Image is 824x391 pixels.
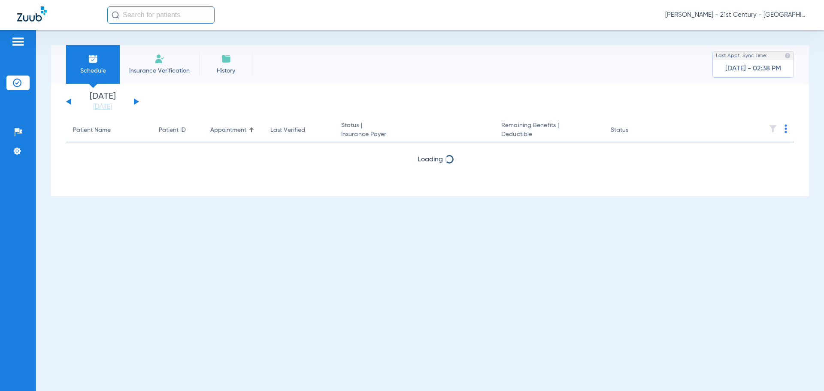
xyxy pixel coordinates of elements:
span: [DATE] - 02:38 PM [725,64,781,73]
div: Patient ID [159,126,186,135]
span: Insurance Verification [126,67,193,75]
th: Status [604,118,662,142]
span: History [206,67,246,75]
th: Status | [334,118,494,142]
div: Last Verified [270,126,327,135]
img: Schedule [88,54,98,64]
span: Loading [418,156,443,163]
img: Zuub Logo [17,6,47,21]
div: Appointment [210,126,257,135]
div: Last Verified [270,126,305,135]
img: filter.svg [769,124,777,133]
img: last sync help info [785,53,791,59]
div: Patient Name [73,126,111,135]
span: [PERSON_NAME] - 21st Century - [GEOGRAPHIC_DATA] [665,11,807,19]
img: hamburger-icon [11,36,25,47]
div: Patient Name [73,126,145,135]
span: Last Appt. Sync Time: [716,52,767,60]
span: Insurance Payer [341,130,488,139]
img: History [221,54,231,64]
span: Schedule [73,67,113,75]
img: Manual Insurance Verification [154,54,165,64]
li: [DATE] [77,92,128,111]
div: Patient ID [159,126,197,135]
img: group-dot-blue.svg [785,124,787,133]
span: Deductible [501,130,597,139]
div: Appointment [210,126,246,135]
img: Search Icon [112,11,119,19]
input: Search for patients [107,6,215,24]
th: Remaining Benefits | [494,118,603,142]
a: [DATE] [77,103,128,111]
